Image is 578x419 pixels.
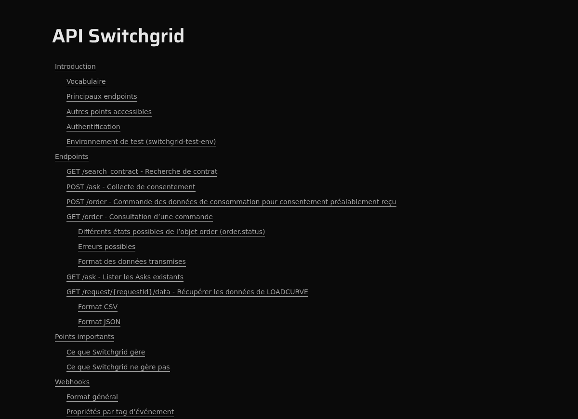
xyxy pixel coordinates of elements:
span: Ce que Switchgrid gère [66,348,145,357]
span: Points importants [55,332,114,341]
a: Points importants [52,329,526,344]
a: Vocabulaire [52,74,526,89]
span: Différents états possibles de l’objet order (order.status) [78,227,265,236]
a: POST /order - Commande des données de consommation pour consentement préalablement reçu [52,195,526,209]
span: GET /search_contract - Recherche de contrat [66,167,217,176]
span: Endpoints [55,152,89,161]
a: Autres points accessibles [52,105,526,119]
a: Ce que Switchgrid gère [52,345,526,360]
span: POST /order - Commande des données de consommation pour consentement préalablement reçu [66,197,396,207]
span: GET /order - Consultation d’une commande [66,212,213,222]
span: Environnement de test (switchgrid-test-env) [66,137,216,146]
span: Ce que Switchgrid ne gère pas [66,363,170,372]
a: Format CSV [52,300,526,314]
span: Format des données transmises [78,257,186,266]
a: Format des données transmises [52,254,526,269]
span: GET /request/{requestId}/data - Récupérer les données de LOADCURVE [66,288,308,297]
span: Principaux endpoints [66,92,137,101]
span: Erreurs possibles [78,242,135,251]
a: Webhooks [52,375,526,390]
a: Introduction [52,59,526,74]
span: Authentification [66,122,120,131]
a: GET /request/{requestId}/data - Récupérer les données de LOADCURVE [52,285,526,300]
span: GET /ask - Lister les Asks existants [66,273,184,282]
span: Autres points accessibles [66,107,152,117]
a: Endpoints [52,149,526,164]
a: GET /search_contract - Recherche de contrat [52,164,526,179]
a: Ce que Switchgrid ne gère pas [52,360,526,375]
span: Format CSV [78,302,118,312]
span: POST /ask - Collecte de consentement [66,183,196,192]
a: GET /order - Consultation d’une commande [52,209,526,224]
a: Différents états possibles de l’objet order (order.status) [52,224,526,239]
a: Format JSON [52,314,526,329]
span: Propriétés par tag d’événement [66,407,174,417]
span: Webhooks [55,378,90,387]
a: Authentification [52,119,526,134]
span: Vocabulaire [66,77,106,86]
a: POST /ask - Collecte de consentement [52,180,526,195]
a: Environnement de test (switchgrid-test-env) [52,134,526,149]
a: Erreurs possibles [52,239,526,254]
span: Introduction [55,62,96,71]
span: Format général [66,393,118,402]
a: Format général [52,390,526,405]
h1: API Switchgrid [52,25,526,48]
span: Format JSON [78,317,120,327]
a: Principaux endpoints [52,89,526,104]
a: GET /ask - Lister les Asks existants [52,270,526,285]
